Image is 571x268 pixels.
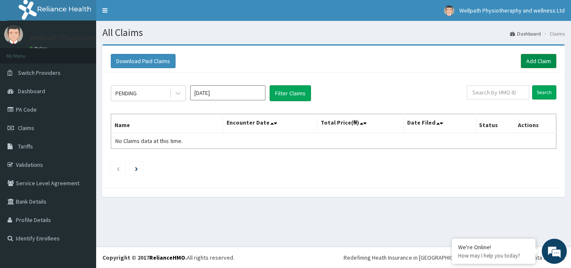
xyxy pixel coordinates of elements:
th: Date Filed [404,114,476,133]
img: User Image [444,5,454,16]
span: Claims [18,124,34,132]
a: Add Claim [521,54,556,68]
p: How may I help you today? [458,252,529,259]
th: Total Price(₦) [317,114,404,133]
a: Previous page [116,165,120,172]
p: Wellpath Physiotheraphy and wellness Ltd [29,34,169,41]
th: Actions [514,114,556,133]
th: Status [476,114,515,133]
img: User Image [4,25,23,44]
a: Online [29,46,49,51]
div: We're Online! [458,243,529,251]
span: Wellpath Physiotheraphy and wellness Ltd [459,7,565,14]
h1: All Claims [102,27,565,38]
input: Search [532,85,556,100]
div: Redefining Heath Insurance in [GEOGRAPHIC_DATA] using Telemedicine and Data Science! [344,253,565,262]
a: Dashboard [510,30,541,37]
span: Tariffs [18,143,33,150]
span: No Claims data at this time. [115,137,183,145]
div: PENDING [115,89,137,97]
span: Switch Providers [18,69,61,77]
li: Claims [542,30,565,37]
footer: All rights reserved. [96,247,571,268]
span: Dashboard [18,87,45,95]
a: RelianceHMO [149,254,185,261]
th: Name [111,114,223,133]
a: Next page [135,165,138,172]
button: Filter Claims [270,85,311,101]
th: Encounter Date [223,114,317,133]
strong: Copyright © 2017 . [102,254,187,261]
button: Download Paid Claims [111,54,176,68]
input: Select Month and Year [190,85,265,100]
input: Search by HMO ID [467,85,529,100]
